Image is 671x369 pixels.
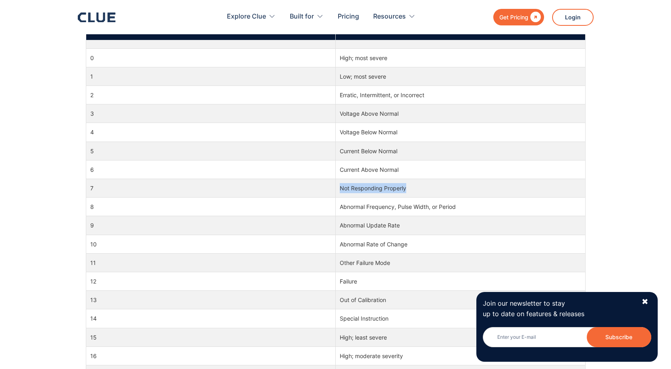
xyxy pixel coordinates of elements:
[336,179,586,198] td: Not Responding Properly
[86,291,336,309] td: 13
[587,327,651,347] input: Subscribe
[483,327,651,347] input: Enter your E-mail
[336,328,586,346] td: High; least severe
[86,346,336,365] td: 16
[86,235,336,253] td: 10
[336,160,586,179] td: Current Above Normal
[338,4,359,29] a: Pricing
[336,104,586,123] td: Voltage Above Normal
[86,160,336,179] td: 6
[86,142,336,160] td: 5
[86,198,336,216] td: 8
[336,67,586,85] td: Low; most severe
[86,67,336,85] td: 1
[642,297,648,307] div: ✖
[86,104,336,123] td: 3
[373,4,415,29] div: Resources
[336,198,586,216] td: Abnormal Frequency, Pulse Width, or Period
[373,4,406,29] div: Resources
[493,9,544,25] a: Get Pricing
[86,309,336,328] td: 14
[528,12,541,22] div: 
[499,12,528,22] div: Get Pricing
[336,253,586,272] td: Other Failure Mode
[86,179,336,198] td: 7
[483,298,634,319] p: Join our newsletter to stay up to date on features & releases
[227,4,276,29] div: Explore Clue
[290,4,324,29] div: Built for
[86,216,336,235] td: 9
[86,272,336,291] td: 12
[336,346,586,365] td: High; moderate severity
[483,327,651,355] form: Newsletter
[86,253,336,272] td: 11
[227,4,266,29] div: Explore Clue
[336,123,586,142] td: Voltage Below Normal
[552,9,594,26] a: Login
[86,86,336,104] td: 2
[336,216,586,235] td: Abnormal Update Rate
[336,272,586,291] td: Failure
[86,328,336,346] td: 15
[336,235,586,253] td: Abnormal Rate of Change
[336,86,586,104] td: Erratic, Intermittent, or Incorrect
[336,48,586,67] td: High; most severe
[336,142,586,160] td: Current Below Normal
[86,123,336,142] td: 4
[290,4,314,29] div: Built for
[86,48,336,67] td: 0
[336,309,586,328] td: Special Instruction
[336,291,586,309] td: Out of Calibration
